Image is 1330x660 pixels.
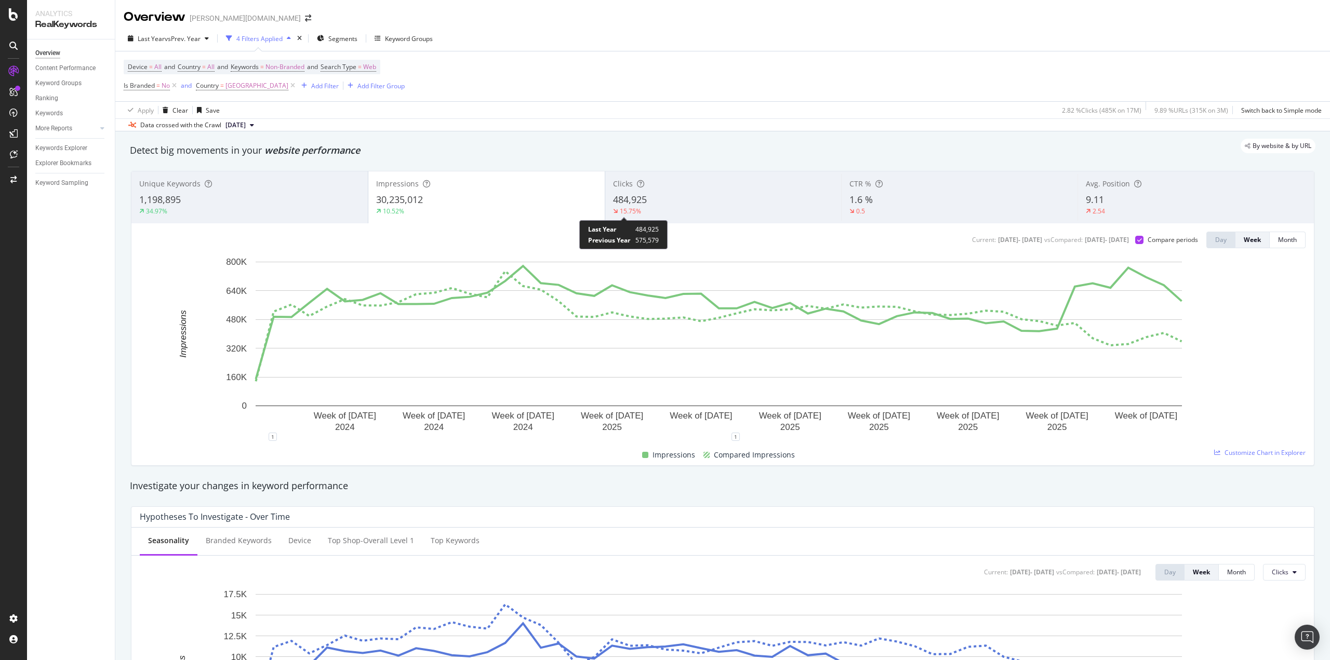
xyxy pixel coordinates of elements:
div: times [295,33,304,44]
a: Keywords [35,108,108,119]
div: Analytics [35,8,107,19]
button: Segments [313,30,362,47]
span: Customize Chart in Explorer [1225,448,1306,457]
span: Web [363,60,376,74]
text: 2024 [513,422,533,432]
a: Customize Chart in Explorer [1214,448,1306,457]
div: Explorer Bookmarks [35,158,91,169]
button: Switch back to Simple mode [1237,102,1322,118]
text: Week of [DATE] [1026,411,1088,421]
text: 2025 [958,422,978,432]
div: arrow-right-arrow-left [305,15,311,22]
div: 2.82 % Clicks ( 485K on 17M ) [1062,106,1141,115]
div: RealKeywords [35,19,107,31]
span: Country [196,81,219,90]
div: Month [1278,235,1297,244]
text: Week of [DATE] [492,411,554,421]
span: Country [178,62,201,71]
div: Save [206,106,220,115]
div: Top Shop-Overall Level 1 [328,535,414,546]
button: Month [1219,564,1255,581]
div: Week [1244,235,1261,244]
text: Week of [DATE] [1115,411,1177,421]
div: 1 [731,433,740,441]
div: Add Filter [311,82,339,90]
span: = [358,62,362,71]
text: 480K [226,315,247,325]
span: Keywords [231,62,259,71]
span: and [164,62,175,71]
text: Week of [DATE] [848,411,910,421]
a: Keyword Groups [35,78,108,89]
span: and [217,62,228,71]
span: Impressions [376,179,419,188]
div: Apply [138,106,154,115]
div: More Reports [35,123,72,134]
span: 2025 Aug. 18th [225,120,246,130]
svg: A chart. [140,257,1298,437]
button: Week [1235,232,1270,248]
text: 2025 [602,422,622,432]
button: Keyword Groups [370,30,437,47]
button: Last YearvsPrev. Year [124,30,213,47]
span: 575,579 [635,236,659,245]
text: Week of [DATE] [403,411,465,421]
div: Overview [124,8,185,26]
span: 1,198,895 [139,193,181,206]
div: 34.97% [146,207,167,215]
span: All [207,60,215,74]
span: Unique Keywords [139,179,201,188]
div: Week [1193,568,1210,576]
span: = [202,62,206,71]
div: Device [288,535,311,546]
div: Ranking [35,93,58,104]
span: Previous Year [588,236,630,245]
a: Ranking [35,93,108,104]
text: 17.5K [224,589,247,599]
a: Keyword Sampling [35,178,108,188]
button: Save [193,102,220,118]
button: Day [1155,564,1185,581]
text: 320K [226,344,247,354]
text: 0 [242,401,247,411]
div: [PERSON_NAME][DOMAIN_NAME] [190,13,301,23]
span: Non-Branded [265,60,304,74]
div: Month [1227,568,1246,576]
div: Data crossed with the Crawl [140,120,221,130]
button: Month [1270,232,1306,248]
text: 15K [231,610,247,620]
button: and [181,80,192,90]
span: = [220,81,224,90]
div: 9.89 % URLs ( 315K on 3M ) [1154,106,1228,115]
span: 1.6 % [849,193,873,206]
div: [DATE] - [DATE] [998,235,1042,244]
button: Add Filter Group [343,79,405,92]
div: Top Keywords [431,535,480,546]
span: Segments [328,34,357,43]
text: Week of [DATE] [581,411,643,421]
text: Week of [DATE] [937,411,999,421]
div: [DATE] - [DATE] [1010,568,1054,576]
span: and [307,62,318,71]
div: Day [1215,235,1227,244]
span: Is Branded [124,81,155,90]
span: No [162,78,170,93]
text: 12.5K [224,631,247,641]
text: Impressions [178,310,188,358]
span: [GEOGRAPHIC_DATA] [225,78,288,93]
text: 2024 [335,422,355,432]
div: Switch back to Simple mode [1241,106,1322,115]
button: Day [1206,232,1235,248]
span: Clicks [613,179,633,188]
div: vs Compared : [1056,568,1095,576]
div: 0.5 [856,207,865,215]
a: Content Performance [35,63,108,74]
div: 15.75% [620,207,641,215]
text: Week of [DATE] [670,411,732,421]
span: By website & by URL [1253,143,1311,149]
div: legacy label [1241,139,1315,153]
a: Keywords Explorer [35,143,108,154]
div: Keywords [35,108,63,119]
div: 10.52% [383,207,404,215]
